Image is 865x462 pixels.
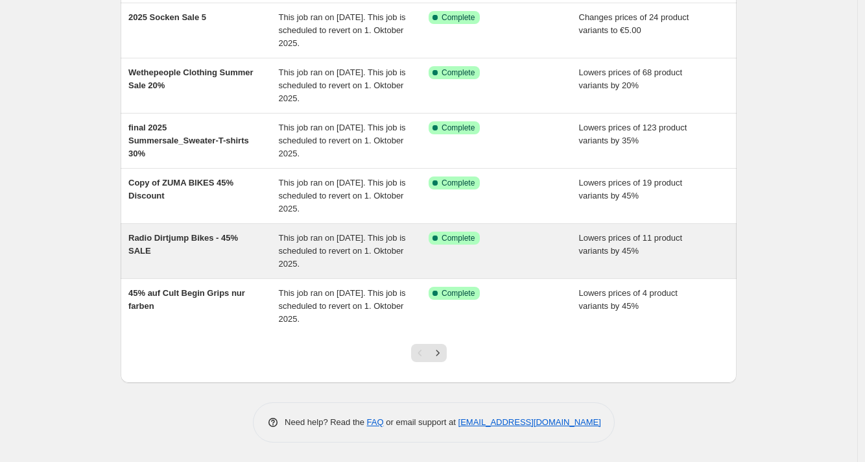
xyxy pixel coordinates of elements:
[442,178,475,188] span: Complete
[579,178,683,201] span: Lowers prices of 19 product variants by 45%
[279,12,406,48] span: This job ran on [DATE]. This job is scheduled to revert on 1. Oktober 2025.
[442,67,475,78] span: Complete
[442,12,475,23] span: Complete
[579,233,683,256] span: Lowers prices of 11 product variants by 45%
[128,288,245,311] span: 45% auf Cult Begin Grips nur farben
[279,233,406,269] span: This job ran on [DATE]. This job is scheduled to revert on 1. Oktober 2025.
[579,123,687,145] span: Lowers prices of 123 product variants by 35%
[128,67,254,90] span: Wethepeople Clothing Summer Sale 20%
[579,12,689,35] span: Changes prices of 24 product variants to €5.00
[128,233,238,256] span: Radio Dirtjump Bikes - 45% SALE
[442,233,475,243] span: Complete
[279,67,406,103] span: This job ran on [DATE]. This job is scheduled to revert on 1. Oktober 2025.
[285,417,367,427] span: Need help? Read the
[458,417,601,427] a: [EMAIL_ADDRESS][DOMAIN_NAME]
[128,178,233,201] span: Copy of ZUMA BIKES 45% Discount
[384,417,458,427] span: or email support at
[279,123,406,158] span: This job ran on [DATE]. This job is scheduled to revert on 1. Oktober 2025.
[279,288,406,324] span: This job ran on [DATE]. This job is scheduled to revert on 1. Oktober 2025.
[429,344,447,362] button: Next
[128,12,206,22] span: 2025 Socken Sale 5
[579,288,678,311] span: Lowers prices of 4 product variants by 45%
[411,344,447,362] nav: Pagination
[579,67,683,90] span: Lowers prices of 68 product variants by 20%
[128,123,249,158] span: final 2025 Summersale_Sweater-T-shirts 30%
[367,417,384,427] a: FAQ
[279,178,406,213] span: This job ran on [DATE]. This job is scheduled to revert on 1. Oktober 2025.
[442,288,475,298] span: Complete
[442,123,475,133] span: Complete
